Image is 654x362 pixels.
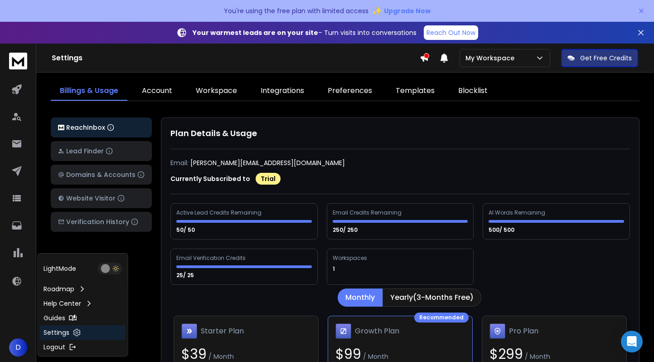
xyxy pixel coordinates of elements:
[256,173,281,185] div: Trial
[361,352,388,361] span: / Month
[333,209,403,216] div: Email Credits Remaining
[372,2,431,20] button: ✨Upgrade Now
[44,328,69,337] p: Settings
[40,311,126,325] a: Guides
[201,326,244,337] h1: Starter Plan
[51,82,127,101] a: Billings & Usage
[170,158,189,167] p: Email:
[384,6,431,15] span: Upgrade Now
[9,53,27,69] img: logo
[523,352,550,361] span: / Month
[9,338,27,357] button: D
[51,165,152,185] button: Domains & Accounts
[335,323,351,339] img: Growth Plan icon
[383,289,481,307] button: Yearly(3-Months Free)
[170,174,250,183] p: Currently Subscribed to
[355,326,399,337] h1: Growth Plan
[133,82,181,101] a: Account
[176,209,263,216] div: Active Lead Credits Remaining
[187,82,246,101] a: Workspace
[44,284,74,294] p: Roadmap
[40,325,126,340] a: Settings
[44,313,65,323] p: Guides
[621,331,643,352] div: Open Intercom Messenger
[319,82,381,101] a: Preferences
[176,254,247,262] div: Email Verification Credits
[51,212,152,232] button: Verification History
[170,127,630,140] h1: Plan Details & Usage
[40,296,126,311] a: Help Center
[51,141,152,161] button: Lead Finder
[190,158,345,167] p: [PERSON_NAME][EMAIL_ADDRESS][DOMAIN_NAME]
[40,282,126,296] a: Roadmap
[414,313,469,323] div: Recommended
[465,54,518,63] p: My Workspace
[338,289,383,307] button: Monthly
[333,265,336,273] p: 1
[333,254,368,262] div: Workspaces
[193,28,417,37] p: – Turn visits into conversations
[181,323,197,339] img: Starter Plan icon
[224,6,368,15] p: You're using the free plan with limited access
[580,54,632,63] p: Get Free Credits
[489,226,516,234] p: 500/ 500
[44,264,76,273] p: Light Mode
[44,342,65,352] p: Logout
[207,352,234,361] span: / Month
[58,125,64,131] img: logo
[489,323,505,339] img: Pro Plan icon
[449,82,497,101] a: Blocklist
[426,28,475,37] p: Reach Out Now
[176,226,196,234] p: 50/ 50
[52,53,420,64] h1: Settings
[333,226,359,234] p: 250/ 250
[372,5,382,17] span: ✨
[51,188,152,208] button: Website Visitor
[252,82,313,101] a: Integrations
[387,82,444,101] a: Templates
[561,49,638,67] button: Get Free Credits
[424,25,478,40] a: Reach Out Now
[44,299,81,308] p: Help Center
[193,28,318,37] strong: Your warmest leads are on your site
[176,272,195,279] p: 25/ 25
[51,117,152,137] button: ReachInbox
[489,209,547,216] div: AI Words Remaining
[509,326,538,337] h1: Pro Plan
